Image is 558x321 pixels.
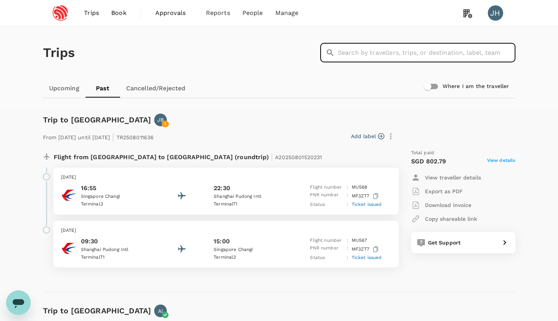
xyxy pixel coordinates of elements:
[155,8,194,18] span: Approvals
[411,184,463,198] button: Export as PDF
[310,237,344,244] p: Flight number
[61,227,391,235] p: [DATE]
[310,191,344,201] p: PNR number
[310,184,344,191] p: Flight number
[310,201,344,209] p: Status
[347,191,348,201] p: :
[112,132,114,142] span: |
[6,290,31,315] iframe: Button to launch messaging window
[214,246,283,254] p: Singapore Changi
[43,79,86,98] a: Upcoming
[352,244,380,254] p: MF3ZT7
[54,149,322,163] p: Flight from [GEOGRAPHIC_DATA] to [GEOGRAPHIC_DATA] (roundtrip)
[214,193,283,200] p: Shanghai Pudong Intl
[310,254,344,262] p: Status
[488,5,503,21] div: JH
[411,212,477,226] button: Copy shareable link
[347,184,348,191] p: :
[43,26,75,79] h1: Trips
[487,157,515,166] span: View details
[275,154,322,160] span: A20250801520231
[81,246,150,254] p: Shanghai Pudong Intl
[43,129,154,143] p: From [DATE] until [DATE] TR2508011636
[214,200,283,208] p: Terminal T1
[81,200,150,208] p: Terminal 3
[347,201,348,209] p: :
[61,187,76,203] img: China Eastern Airlines
[428,240,461,246] span: Get Support
[43,114,151,126] h6: Trip to [GEOGRAPHIC_DATA]
[61,241,76,256] img: China Eastern Airlines
[425,215,477,223] p: Copy shareable link
[111,8,127,18] span: Book
[351,132,384,140] button: Add label
[120,79,192,98] a: Cancelled/Rejected
[81,184,150,193] p: 16:55
[411,198,471,212] button: Download invoice
[206,8,230,18] span: Reports
[84,8,99,18] span: Trips
[81,193,150,200] p: Singapore Changi
[411,149,435,157] span: Total paid
[352,202,382,207] span: Ticket issued
[242,8,263,18] span: People
[411,171,481,184] button: View traveller details
[425,174,481,181] p: View traveller details
[81,237,150,246] p: 09:30
[352,184,367,191] p: MU 568
[347,237,348,244] p: :
[271,152,273,162] span: |
[214,184,230,193] p: 22:30
[347,244,348,254] p: :
[425,187,463,195] p: Export as PDF
[214,237,230,246] p: 15:00
[158,307,163,315] p: AI
[43,5,78,21] img: Espressif Systems Singapore Pte Ltd
[81,254,150,261] p: Terminal T1
[352,255,382,260] span: Ticket issued
[310,244,344,254] p: PNR number
[443,82,509,91] h6: Where I am the traveller
[347,254,348,262] p: :
[157,116,164,124] p: JB
[425,201,471,209] p: Download invoice
[43,305,151,317] h6: Trip to [GEOGRAPHIC_DATA]
[275,8,299,18] span: Manage
[352,191,380,201] p: MF3ZT7
[61,174,391,181] p: [DATE]
[86,79,120,98] a: Past
[214,254,283,261] p: Terminal 3
[411,157,446,166] p: SGD 802.79
[338,43,515,62] input: Search by travellers, trips, or destination, label, team
[352,237,367,244] p: MU 567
